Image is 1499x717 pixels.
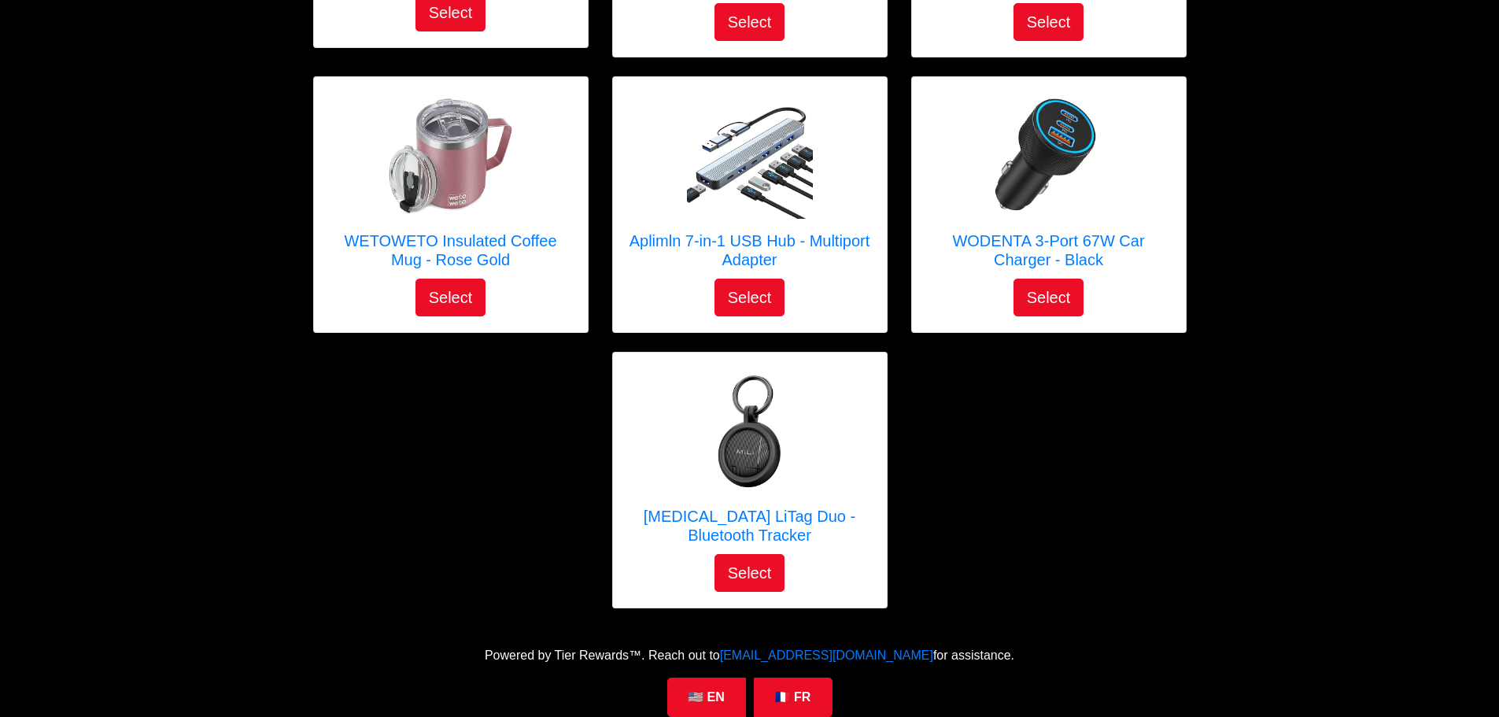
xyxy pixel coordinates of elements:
img: WODENTA 3-Port 67W Car Charger - Black [986,93,1112,219]
h5: WETOWETO Insulated Coffee Mug - Rose Gold [330,231,572,269]
img: MiLi LiTag Duo - Bluetooth Tracker [687,368,813,494]
h5: WODENTA 3-Port 67W Car Charger - Black [928,231,1170,269]
h5: [MEDICAL_DATA] LiTag Duo - Bluetooth Tracker [629,507,871,545]
img: Aplimln 7-in-1 USB Hub - Multiport Adapter [687,93,813,219]
a: WETOWETO Insulated Coffee Mug - Rose Gold WETOWETO Insulated Coffee Mug - Rose Gold [330,93,572,279]
button: Select [714,3,785,41]
div: Language Selection [663,678,836,717]
a: [EMAIL_ADDRESS][DOMAIN_NAME] [720,649,933,662]
button: Select [714,279,785,316]
button: Select [714,554,785,592]
button: Select [1013,3,1084,41]
a: Aplimln 7-in-1 USB Hub - Multiport Adapter Aplimln 7-in-1 USB Hub - Multiport Adapter [629,93,871,279]
a: MiLi LiTag Duo - Bluetooth Tracker [MEDICAL_DATA] LiTag Duo - Bluetooth Tracker [629,368,871,554]
span: Powered by Tier Rewards™. Reach out to for assistance. [485,649,1014,662]
a: 🇫🇷 FR [754,678,833,717]
a: WODENTA 3-Port 67W Car Charger - Black WODENTA 3-Port 67W Car Charger - Black [928,93,1170,279]
button: Select [415,279,486,316]
a: 🇺🇸 EN [667,678,746,717]
h5: Aplimln 7-in-1 USB Hub - Multiport Adapter [629,231,871,269]
button: Select [1013,279,1084,316]
img: WETOWETO Insulated Coffee Mug - Rose Gold [388,93,514,219]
